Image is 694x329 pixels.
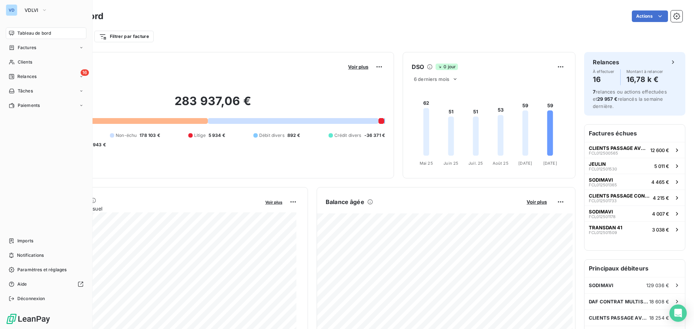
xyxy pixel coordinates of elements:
[17,73,37,80] span: Relances
[649,299,669,304] span: 18 608 €
[444,161,458,166] tspan: Juin 25
[589,193,650,199] span: CLIENTS PASSAGE CONCESSION AVEC TVA
[194,132,206,139] span: Litige
[593,69,614,74] span: À effectuer
[348,64,368,70] span: Voir plus
[646,282,669,288] span: 129 036 €
[527,199,547,205] span: Voir plus
[589,177,613,183] span: SODIMAVI
[593,74,614,85] h4: 16
[18,44,36,51] span: Factures
[589,315,649,321] span: CLIENTS PASSAGE AVEC TVA
[584,158,685,174] button: JEULINFCL0125015305 011 €
[589,215,616,219] span: FCL012501178
[589,161,606,167] span: JEULIN
[41,205,260,212] span: Chiffre d'affaires mensuel
[18,88,33,94] span: Tâches
[589,145,647,151] span: CLIENTS PASSAGE AVEC TVA
[654,163,669,169] span: 5 011 €
[420,161,433,166] tspan: Mai 25
[584,260,685,277] h6: Principaux débiteurs
[17,30,51,36] span: Tableau de bord
[412,62,424,71] h6: DSO
[6,278,86,290] a: Aide
[589,209,613,215] span: SODIMAVI
[17,295,45,302] span: Déconnexion
[589,183,617,187] span: FCL012501365
[649,315,669,321] span: 18 254 €
[209,132,225,139] span: 5 934 €
[589,282,613,288] span: SODIMAVI
[589,199,617,203] span: FCL012501733
[91,142,106,148] span: -943 €
[593,89,667,109] span: relances ou actions effectuées et relancés la semaine dernière.
[584,221,685,237] button: TRANSDAN 41FCL0125015093 038 €
[346,64,370,70] button: Voir plus
[518,161,532,166] tspan: [DATE]
[597,96,617,102] span: 29 957 €
[593,89,596,95] span: 7
[584,190,685,205] button: CLIENTS PASSAGE CONCESSION AVEC TVAFCL0125017334 215 €
[584,174,685,190] button: SODIMAVIFCL0125013654 465 €
[584,205,685,221] button: SODIMAVIFCL0125011784 007 €
[493,161,509,166] tspan: Août 25
[263,199,284,205] button: Voir plus
[589,225,622,230] span: TRANSDAN 41
[543,161,557,166] tspan: [DATE]
[584,125,685,142] h6: Factures échues
[41,94,385,116] h2: 283 937,06 €
[652,227,669,233] span: 3 038 €
[81,69,89,76] span: 16
[651,179,669,185] span: 4 465 €
[116,132,137,139] span: Non-échu
[17,252,44,259] span: Notifications
[259,132,284,139] span: Débit divers
[17,281,27,287] span: Aide
[652,211,669,217] span: 4 007 €
[468,161,483,166] tspan: Juil. 25
[626,74,663,85] h4: 16,78 k €
[18,59,32,65] span: Clients
[18,102,40,109] span: Paiements
[653,195,669,201] span: 4 215 €
[25,7,39,13] span: VDLVI
[94,31,154,42] button: Filtrer par facture
[364,132,385,139] span: -36 371 €
[140,132,160,139] span: 178 103 €
[589,151,618,155] span: FCL012500565
[593,58,619,66] h6: Relances
[524,199,549,205] button: Voir plus
[632,10,668,22] button: Actions
[334,132,361,139] span: Crédit divers
[17,238,33,244] span: Imports
[414,76,449,82] span: 6 derniers mois
[436,64,458,70] span: 0 jour
[589,299,649,304] span: DAF CONTRAT MULTISUPPORT
[265,200,282,205] span: Voir plus
[6,4,17,16] div: VD
[669,304,687,322] div: Open Intercom Messenger
[287,132,300,139] span: 892 €
[589,230,617,235] span: FCL012501509
[589,167,617,171] span: FCL012501530
[584,142,685,158] button: CLIENTS PASSAGE AVEC TVAFCL01250056512 600 €
[326,198,364,206] h6: Balance âgée
[17,267,67,273] span: Paramètres et réglages
[6,313,51,325] img: Logo LeanPay
[626,69,663,74] span: Montant à relancer
[650,147,669,153] span: 12 600 €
